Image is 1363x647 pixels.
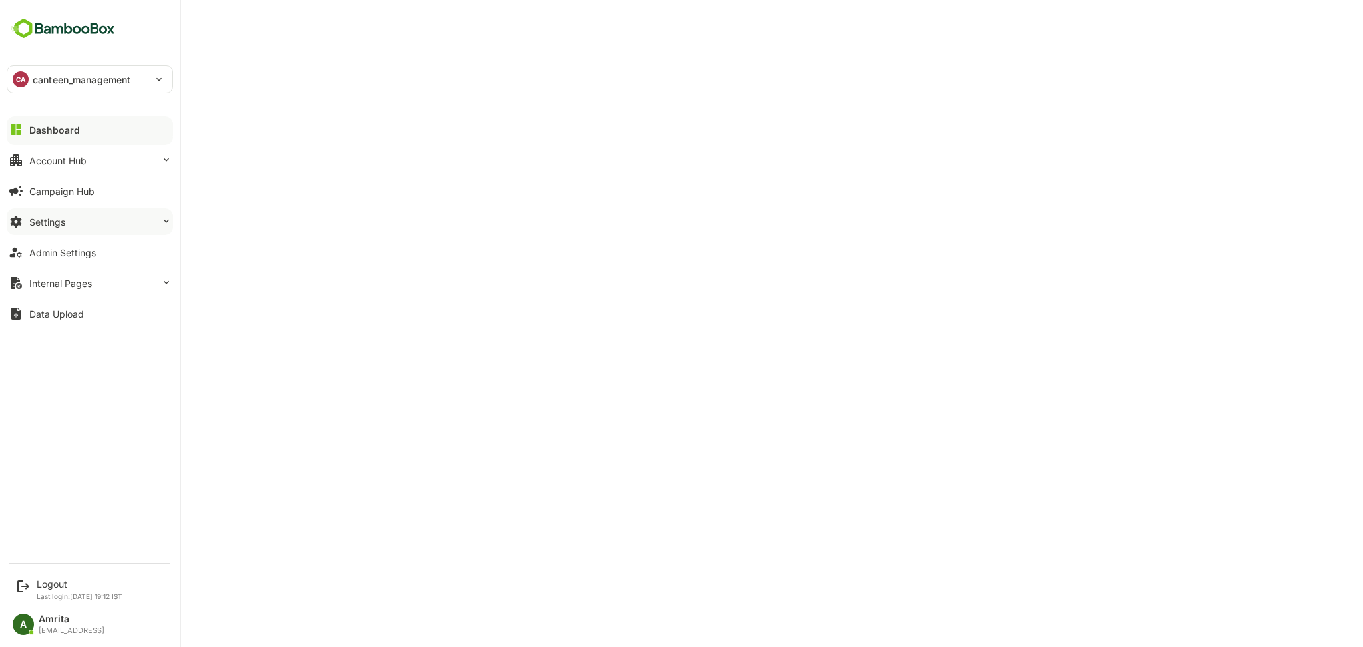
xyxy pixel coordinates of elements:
div: Internal Pages [29,278,92,289]
div: Campaign Hub [29,186,95,197]
p: canteen_management [33,73,130,87]
div: Admin Settings [29,247,96,258]
button: Internal Pages [7,270,173,296]
div: Logout [37,578,122,590]
button: Admin Settings [7,239,173,266]
div: Data Upload [29,308,84,320]
div: Settings [29,216,65,228]
div: [EMAIL_ADDRESS] [39,626,104,635]
div: CA [13,71,29,87]
div: Dashboard [29,124,80,136]
div: A [13,614,34,635]
button: Dashboard [7,116,173,143]
div: Amrita [39,614,104,625]
div: Account Hub [29,155,87,166]
button: Settings [7,208,173,235]
button: Account Hub [7,147,173,174]
button: Data Upload [7,300,173,327]
img: BambooboxFullLogoMark.5f36c76dfaba33ec1ec1367b70bb1252.svg [7,16,119,41]
div: CAcanteen_management [7,66,172,93]
button: Campaign Hub [7,178,173,204]
p: Last login: [DATE] 19:12 IST [37,592,122,600]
